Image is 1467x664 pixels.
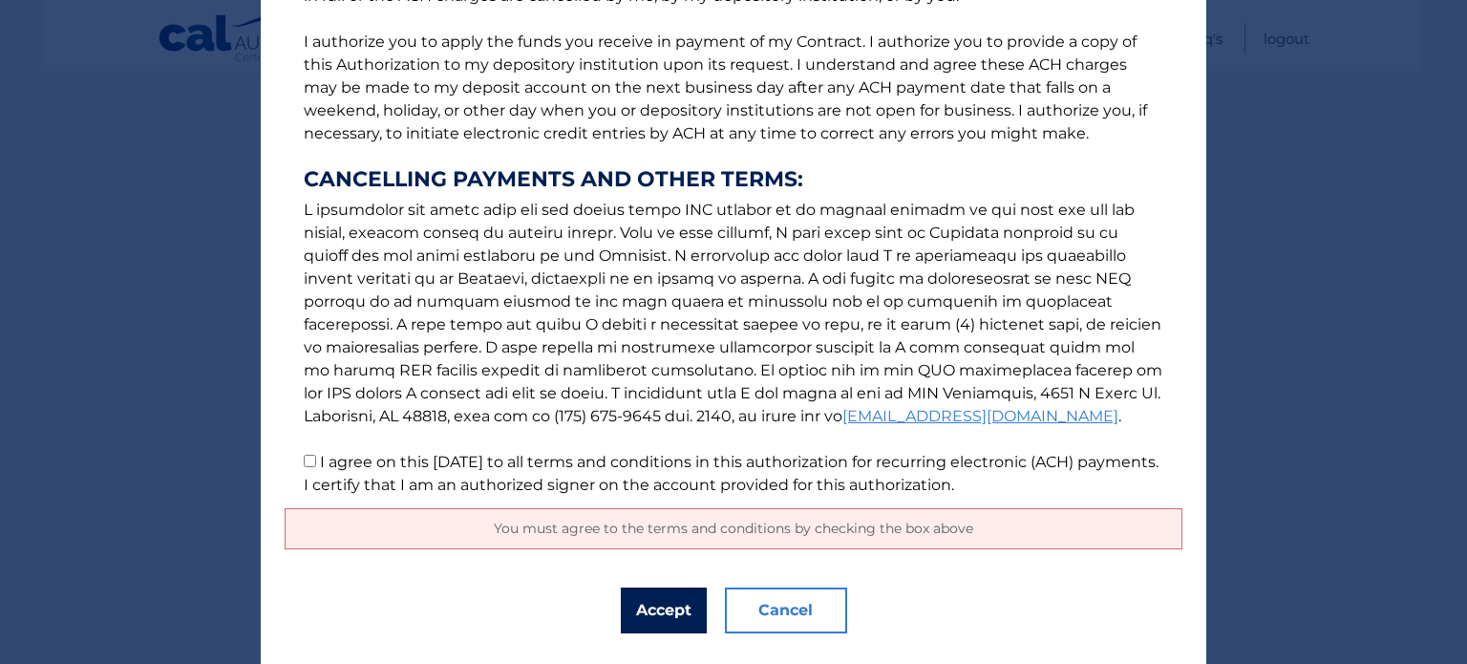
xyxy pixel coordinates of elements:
[304,168,1163,191] strong: CANCELLING PAYMENTS AND OTHER TERMS:
[304,453,1159,494] label: I agree on this [DATE] to all terms and conditions in this authorization for recurring electronic...
[842,407,1118,425] a: [EMAIL_ADDRESS][DOMAIN_NAME]
[494,520,973,537] span: You must agree to the terms and conditions by checking the box above
[621,588,707,633] button: Accept
[725,588,847,633] button: Cancel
